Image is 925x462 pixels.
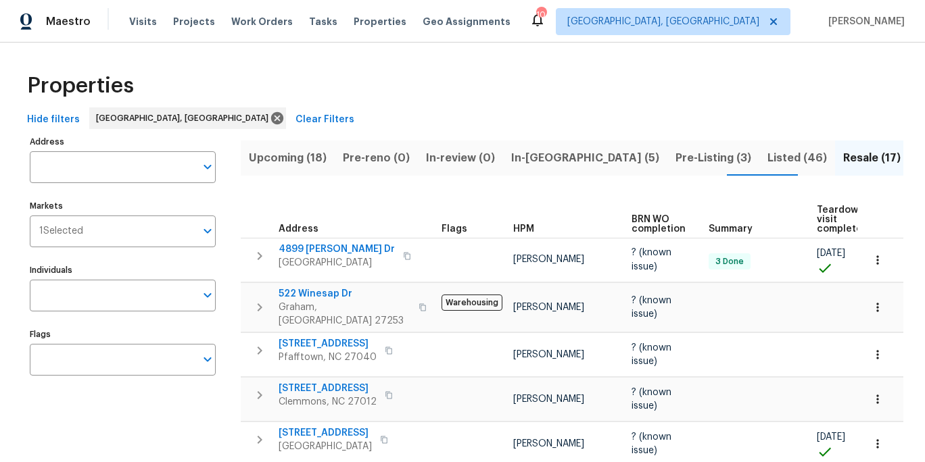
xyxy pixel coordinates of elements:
[767,149,827,168] span: Listed (46)
[295,111,354,128] span: Clear Filters
[817,205,864,234] span: Teardown visit complete
[513,439,584,448] span: [PERSON_NAME]
[279,440,372,453] span: [GEOGRAPHIC_DATA]
[442,224,467,234] span: Flags
[632,215,686,234] span: BRN WO completion
[817,249,845,258] span: [DATE]
[709,224,753,234] span: Summary
[279,224,318,234] span: Address
[442,294,502,311] span: Warehousing
[173,15,215,28] span: Projects
[536,8,546,22] div: 10
[513,394,584,404] span: [PERSON_NAME]
[30,138,216,146] label: Address
[27,111,80,128] span: Hide filters
[817,432,845,442] span: [DATE]
[39,226,83,237] span: 1 Selected
[30,266,216,274] label: Individuals
[279,256,395,269] span: [GEOGRAPHIC_DATA]
[279,337,377,351] span: [STREET_ADDRESS]
[675,149,751,168] span: Pre-Listing (3)
[632,296,671,319] span: ? (known issue)
[309,17,337,26] span: Tasks
[279,426,372,440] span: [STREET_ADDRESS]
[22,107,85,132] button: Hide filters
[632,432,671,455] span: ? (known issue)
[198,350,217,369] button: Open
[632,388,671,411] span: ? (known issue)
[129,15,157,28] span: Visits
[823,15,905,28] span: [PERSON_NAME]
[279,287,410,301] span: 522 Winesap Dr
[513,255,584,264] span: [PERSON_NAME]
[30,330,216,338] label: Flags
[567,15,759,28] span: [GEOGRAPHIC_DATA], [GEOGRAPHIC_DATA]
[279,242,395,256] span: 4899 [PERSON_NAME] Dr
[279,382,377,395] span: [STREET_ADDRESS]
[231,15,293,28] span: Work Orders
[198,222,217,240] button: Open
[513,303,584,312] span: [PERSON_NAME]
[632,248,671,271] span: ? (known issue)
[354,15,406,28] span: Properties
[423,15,511,28] span: Geo Assignments
[513,350,584,359] span: [PERSON_NAME]
[249,149,327,168] span: Upcoming (18)
[513,224,534,234] span: HPM
[198,286,217,305] button: Open
[279,395,377,409] span: Clemmons, NC 27012
[290,107,360,132] button: Clear Filters
[710,256,749,267] span: 3 Done
[279,301,410,328] span: Graham, [GEOGRAPHIC_DATA] 27253
[426,149,495,168] span: In-review (0)
[27,79,134,93] span: Properties
[198,157,217,176] button: Open
[279,351,377,364] span: Pfafftown, NC 27040
[632,343,671,366] span: ? (known issue)
[843,149,901,168] span: Resale (17)
[89,107,286,129] div: [GEOGRAPHIC_DATA], [GEOGRAPHIC_DATA]
[46,15,91,28] span: Maestro
[30,202,216,210] label: Markets
[511,149,659,168] span: In-[GEOGRAPHIC_DATA] (5)
[343,149,410,168] span: Pre-reno (0)
[96,111,274,125] span: [GEOGRAPHIC_DATA], [GEOGRAPHIC_DATA]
